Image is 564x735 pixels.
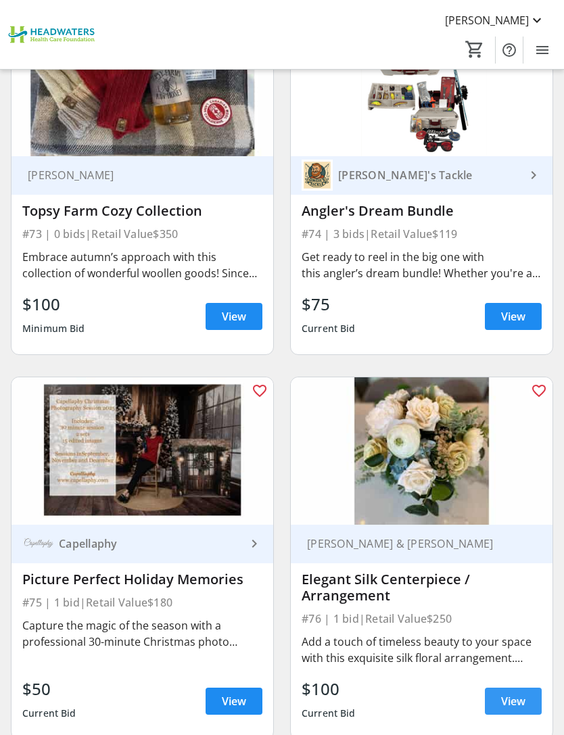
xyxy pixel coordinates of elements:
mat-icon: keyboard_arrow_right [525,167,542,183]
span: View [501,693,525,709]
img: Picture Perfect Holiday Memories [11,377,273,525]
div: [PERSON_NAME] & [PERSON_NAME] [302,537,525,550]
img: Topsy Farm Cozy Collection [11,9,273,156]
a: View [485,303,542,330]
a: View [485,688,542,715]
div: Angler's Dream Bundle [302,203,542,219]
div: $50 [22,677,76,701]
div: Capture the magic of the season with a professional 30-minute Christmas photo session! This festi... [22,617,262,650]
div: $75 [302,292,356,316]
button: Menu [529,37,556,64]
div: Minimum Bid [22,316,85,341]
button: [PERSON_NAME] [434,9,556,31]
div: Get ready to reel in the big one with this angler’s dream bundle! Whether you're a seasoned fishe... [302,249,542,281]
a: View [206,688,262,715]
div: Current Bid [302,701,356,726]
span: View [222,693,246,709]
div: [PERSON_NAME] [22,168,246,182]
div: #73 | 0 bids | Retail Value $350 [22,224,262,243]
img: Angler's Dream Bundle [291,9,553,156]
button: Help [496,37,523,64]
a: Capellaphy Capellaphy [11,525,273,563]
span: [PERSON_NAME] [445,12,529,28]
div: $100 [302,677,356,701]
div: Topsy Farm Cozy Collection [22,203,262,219]
mat-icon: keyboard_arrow_right [246,536,262,552]
div: Capellaphy [53,537,246,550]
a: View [206,303,262,330]
div: #75 | 1 bid | Retail Value $180 [22,593,262,612]
span: View [222,308,246,325]
div: #76 | 1 bid | Retail Value $250 [302,609,542,628]
img: Elegant Silk Centerpiece / Arrangement [291,377,553,525]
div: #74 | 3 bids | Retail Value $119 [302,224,542,243]
div: Add a touch of timeless beauty to your space with this exquisite silk floral arrangement. Featuri... [302,634,542,666]
div: [PERSON_NAME]'s Tackle [333,168,525,182]
img: Capellaphy [22,528,53,559]
div: $100 [22,292,85,316]
div: Embrace autumn’s approach with this collection of wonderful woollen goods! Since [DATE], Topsy Fa... [22,249,262,281]
mat-icon: favorite_outline [531,383,547,399]
div: Picture Perfect Holiday Memories [22,571,262,588]
img: Headwaters Health Care Foundation's Logo [8,9,98,60]
div: Current Bid [302,316,356,341]
div: Current Bid [22,701,76,726]
mat-icon: favorite_outline [252,383,268,399]
span: View [501,308,525,325]
button: Cart [463,37,487,62]
img: Gingie's Tackle [302,160,333,191]
a: Gingie's Tackle[PERSON_NAME]'s Tackle [291,156,553,195]
div: Elegant Silk Centerpiece / Arrangement [302,571,542,604]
